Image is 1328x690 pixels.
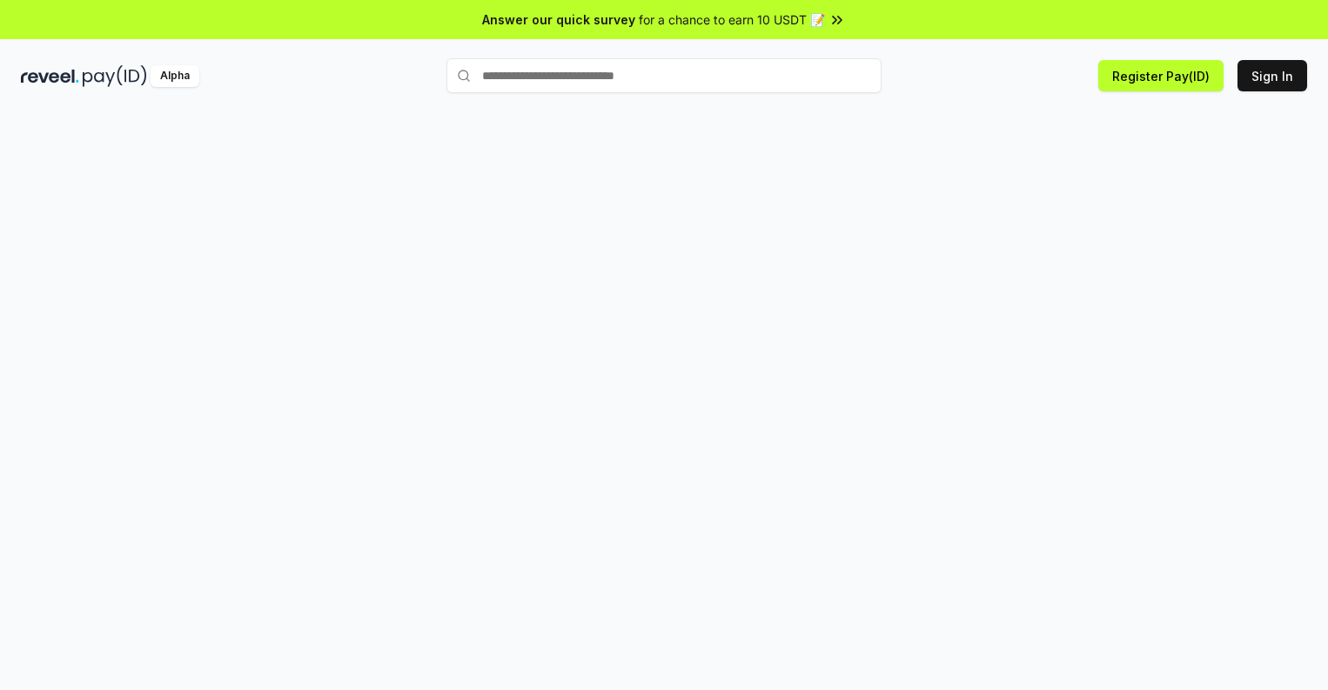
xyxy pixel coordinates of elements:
[21,65,79,87] img: reveel_dark
[482,10,635,29] span: Answer our quick survey
[1237,60,1307,91] button: Sign In
[1098,60,1224,91] button: Register Pay(ID)
[639,10,825,29] span: for a chance to earn 10 USDT 📝
[151,65,199,87] div: Alpha
[83,65,147,87] img: pay_id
